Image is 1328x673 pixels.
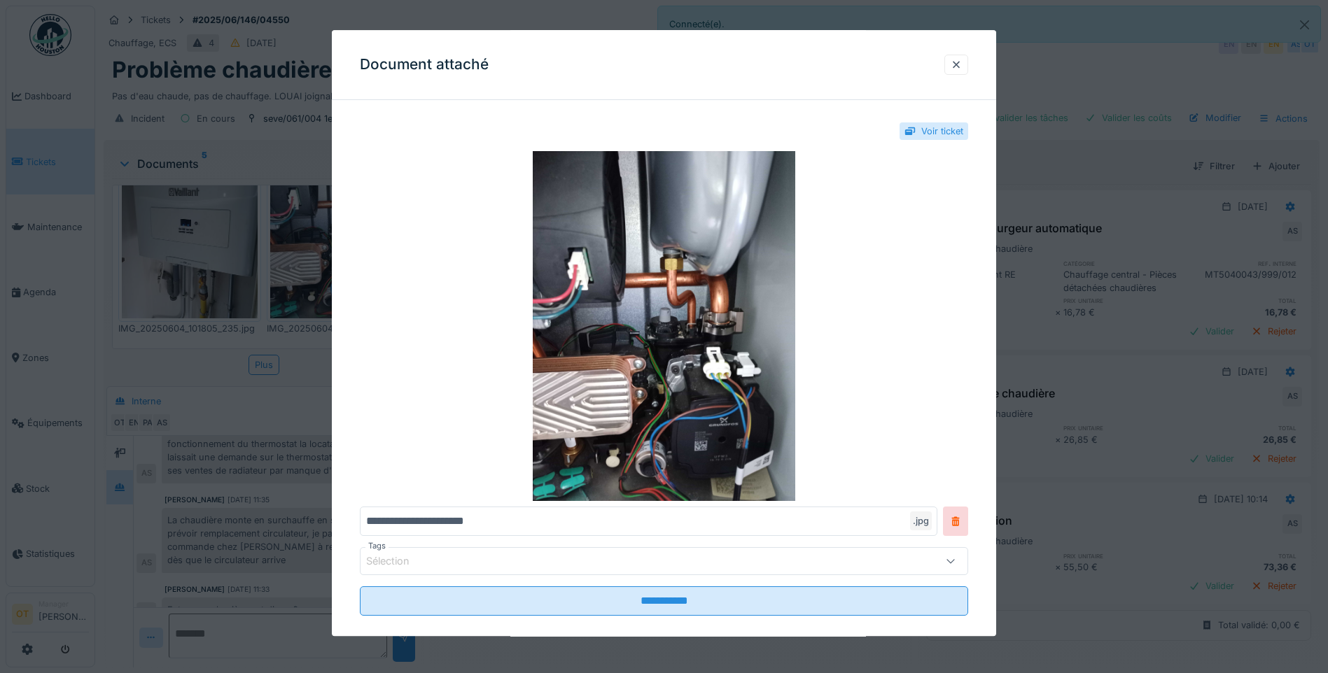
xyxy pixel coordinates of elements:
[366,554,429,569] div: Sélection
[365,540,389,552] label: Tags
[360,56,489,73] h3: Document attaché
[910,511,932,530] div: .jpg
[360,151,968,501] img: 386e7472-767e-4ca5-af33-7d6cd3609942-IMG_20250604_102727_537.jpg
[921,125,963,138] div: Voir ticket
